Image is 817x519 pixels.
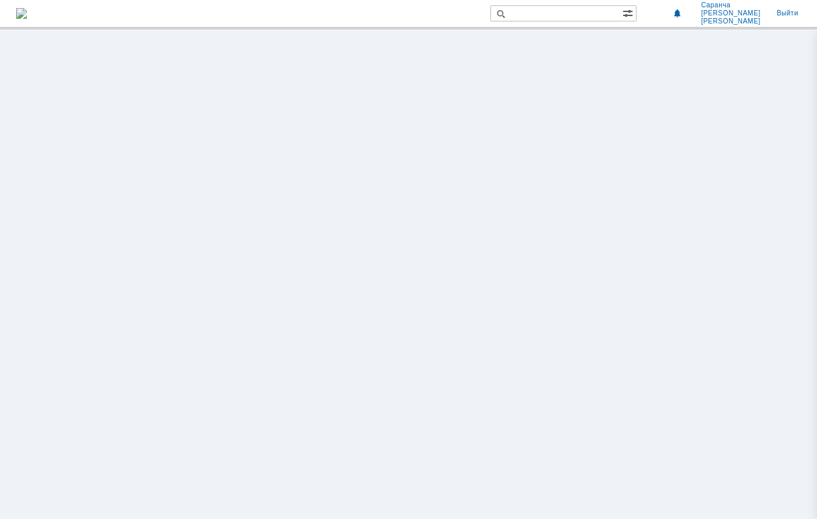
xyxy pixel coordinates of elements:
a: Перейти на домашнюю страницу [16,8,27,19]
img: logo [16,8,27,19]
span: [PERSON_NAME] [701,17,761,25]
span: Саранча [701,1,761,9]
span: Расширенный поиск [622,6,636,19]
span: [PERSON_NAME] [701,9,761,17]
